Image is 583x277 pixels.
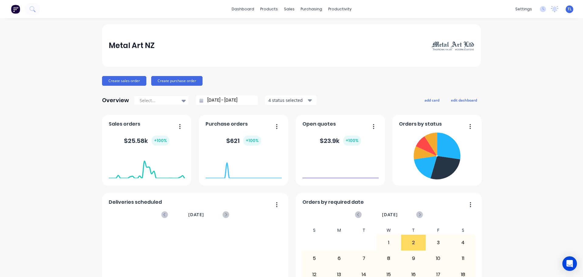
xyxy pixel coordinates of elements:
[302,120,336,128] span: Open quotes
[206,120,248,128] span: Purchase orders
[188,211,204,218] span: [DATE]
[421,96,443,104] button: add card
[451,235,475,250] div: 4
[243,136,261,146] div: + 100 %
[109,120,140,128] span: Sales orders
[302,251,327,266] div: 5
[343,136,361,146] div: + 100 %
[401,251,426,266] div: 9
[109,40,155,52] div: Metal Art NZ
[327,251,351,266] div: 6
[399,120,442,128] span: Orders by status
[426,226,451,235] div: F
[568,6,572,12] span: TL
[229,5,257,14] a: dashboard
[352,226,377,235] div: T
[302,226,327,235] div: S
[152,136,169,146] div: + 100 %
[151,76,203,86] button: Create purchase order
[426,235,450,250] div: 3
[451,226,476,235] div: S
[447,96,481,104] button: edit dashboard
[327,226,352,235] div: M
[377,235,401,250] div: 1
[376,226,401,235] div: W
[281,5,298,14] div: sales
[102,76,146,86] button: Create sales order
[265,96,317,105] button: 4 status selected
[320,136,361,146] div: $ 23.9k
[102,94,129,106] div: Overview
[432,40,474,51] img: Metal Art NZ
[268,97,307,103] div: 4 status selected
[377,251,401,266] div: 8
[401,235,426,250] div: 2
[352,251,376,266] div: 7
[325,5,355,14] div: productivity
[298,5,325,14] div: purchasing
[124,136,169,146] div: $ 25.58k
[426,251,450,266] div: 10
[512,5,535,14] div: settings
[11,5,20,14] img: Factory
[562,256,577,271] div: Open Intercom Messenger
[382,211,398,218] span: [DATE]
[451,251,475,266] div: 11
[401,226,426,235] div: T
[226,136,261,146] div: $ 621
[257,5,281,14] div: products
